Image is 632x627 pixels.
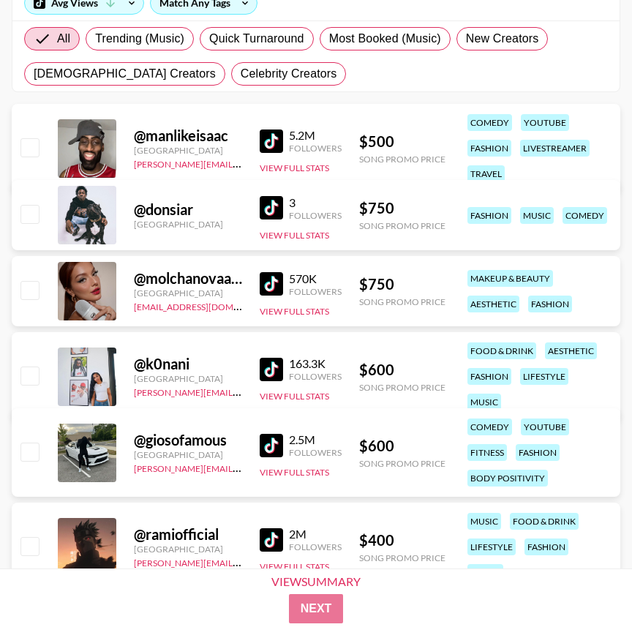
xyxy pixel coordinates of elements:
div: Followers [289,541,342,552]
div: [GEOGRAPHIC_DATA] [134,373,242,384]
a: [PERSON_NAME][EMAIL_ADDRESS][DOMAIN_NAME] [134,156,350,170]
div: fashion [524,538,568,555]
div: Song Promo Price [359,296,445,307]
div: comedy [563,207,607,224]
a: [PERSON_NAME][EMAIL_ADDRESS][DOMAIN_NAME] [134,384,350,398]
img: TikTok [260,129,283,153]
div: fitness [467,444,507,461]
div: $ 400 [359,531,445,549]
div: fashion [516,444,560,461]
div: music [467,394,501,410]
div: Song Promo Price [359,382,445,393]
div: music [467,513,501,530]
div: $ 750 [359,199,445,217]
div: dance [467,564,503,581]
div: food & drink [467,342,536,359]
div: Followers [289,286,342,297]
div: 3 [289,195,342,210]
img: TikTok [260,434,283,457]
img: TikTok [260,272,283,296]
div: [GEOGRAPHIC_DATA] [134,288,242,299]
div: youtube [521,114,569,131]
span: Trending (Music) [95,30,184,48]
div: @ molchanovaasmr [134,269,242,288]
div: 5.2M [289,128,342,143]
div: Song Promo Price [359,552,445,563]
div: 2.5M [289,432,342,447]
button: View Full Stats [260,561,329,572]
div: Followers [289,371,342,382]
div: View Summary [259,575,373,588]
div: 2M [289,527,342,541]
div: comedy [467,114,512,131]
div: Followers [289,447,342,458]
div: 163.3K [289,356,342,371]
div: $ 600 [359,361,445,379]
div: lifestyle [467,538,516,555]
div: $ 500 [359,132,445,151]
div: [GEOGRAPHIC_DATA] [134,544,242,555]
div: $ 750 [359,275,445,293]
div: Song Promo Price [359,220,445,231]
div: fashion [467,140,511,157]
div: youtube [521,418,569,435]
div: @ ramiofficial [134,525,242,544]
div: aesthetic [545,342,597,359]
div: livestreamer [520,140,590,157]
a: [PERSON_NAME][EMAIL_ADDRESS][DOMAIN_NAME] [134,555,350,568]
div: fashion [467,207,511,224]
div: @ manlikeisaac [134,127,242,145]
button: View Full Stats [260,162,329,173]
div: body positivity [467,470,548,487]
div: lifestyle [520,368,568,385]
img: TikTok [260,196,283,219]
span: [DEMOGRAPHIC_DATA] Creators [34,65,216,83]
a: [PERSON_NAME][EMAIL_ADDRESS][DOMAIN_NAME] [134,460,350,474]
div: [GEOGRAPHIC_DATA] [134,145,242,156]
div: travel [467,165,505,182]
div: $ 600 [359,437,445,455]
div: fashion [528,296,572,312]
img: TikTok [260,358,283,381]
div: fashion [467,368,511,385]
div: food & drink [510,513,579,530]
div: 570K [289,271,342,286]
span: Celebrity Creators [241,65,337,83]
div: Song Promo Price [359,154,445,165]
div: @ giosofamous [134,431,242,449]
span: Most Booked (Music) [329,30,441,48]
button: View Full Stats [260,230,329,241]
div: Song Promo Price [359,458,445,469]
div: music [520,207,554,224]
div: Followers [289,210,342,221]
button: Next [289,594,344,623]
button: View Full Stats [260,467,329,478]
iframe: Drift Widget Chat Controller [559,554,614,609]
div: [GEOGRAPHIC_DATA] [134,219,242,230]
img: TikTok [260,528,283,552]
div: [GEOGRAPHIC_DATA] [134,449,242,460]
span: All [57,30,70,48]
button: View Full Stats [260,306,329,317]
span: New Creators [466,30,539,48]
div: @ k0nani [134,355,242,373]
a: [EMAIL_ADDRESS][DOMAIN_NAME] [134,299,281,312]
div: @ donsiar [134,200,242,219]
button: View Full Stats [260,391,329,402]
div: Followers [289,143,342,154]
span: Quick Turnaround [209,30,304,48]
div: comedy [467,418,512,435]
div: aesthetic [467,296,519,312]
div: makeup & beauty [467,270,553,287]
